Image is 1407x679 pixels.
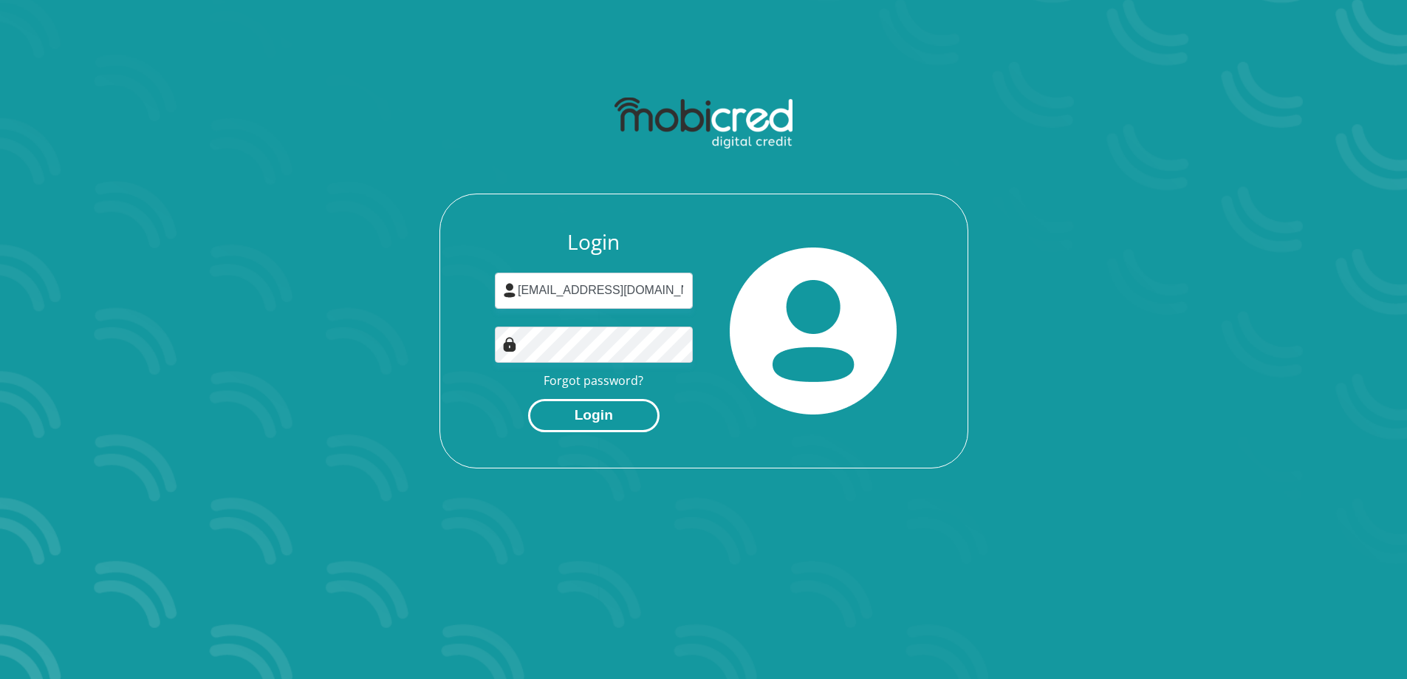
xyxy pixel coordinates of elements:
img: Image [502,337,517,352]
h3: Login [495,230,693,255]
button: Login [528,399,660,432]
img: mobicred logo [615,98,792,149]
img: user-icon image [502,283,517,298]
a: Forgot password? [544,372,643,389]
input: Username [495,273,693,309]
